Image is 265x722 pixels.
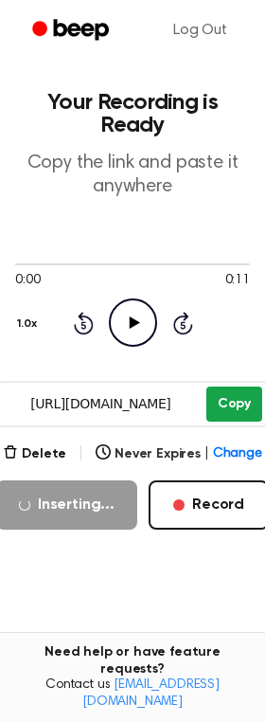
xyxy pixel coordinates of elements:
[78,442,84,465] span: |
[213,444,262,464] span: Change
[225,271,250,291] span: 0:11
[11,677,254,711] span: Contact us
[82,678,220,709] a: [EMAIL_ADDRESS][DOMAIN_NAME]
[154,8,246,53] a: Log Out
[15,308,44,340] button: 1.0x
[15,271,40,291] span: 0:00
[206,387,262,422] button: Copy
[96,444,262,464] button: Never Expires|Change
[204,444,209,464] span: |
[3,444,66,464] button: Delete
[15,91,250,136] h1: Your Recording is Ready
[19,12,126,49] a: Beep
[15,152,250,199] p: Copy the link and paste it anywhere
